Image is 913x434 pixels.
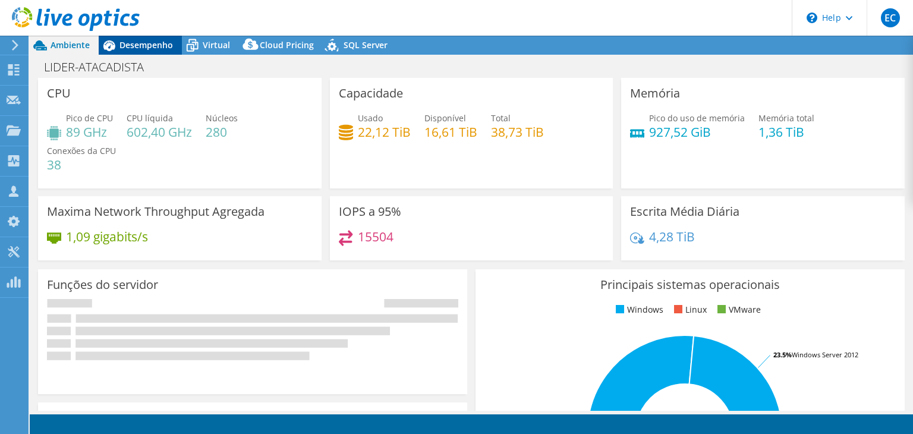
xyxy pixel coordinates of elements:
[358,230,393,243] h4: 15504
[339,205,401,218] h3: IOPS a 95%
[339,87,403,100] h3: Capacidade
[206,112,238,124] span: Núcleos
[260,39,314,51] span: Cloud Pricing
[47,145,116,156] span: Conexões da CPU
[66,230,148,243] h4: 1,09 gigabits/s
[714,303,761,316] li: VMware
[424,112,466,124] span: Disponível
[807,12,817,23] svg: \n
[358,112,383,124] span: Usado
[47,158,116,171] h4: 38
[127,112,173,124] span: CPU líquida
[649,230,695,243] h4: 4,28 TiB
[47,278,158,291] h3: Funções do servidor
[613,303,663,316] li: Windows
[630,205,739,218] h3: Escrita Média Diária
[491,112,511,124] span: Total
[51,39,90,51] span: Ambiente
[424,125,477,139] h4: 16,61 TiB
[758,112,814,124] span: Memória total
[630,87,680,100] h3: Memória
[39,61,162,74] h1: LIDER-ATACADISTA
[66,125,113,139] h4: 89 GHz
[792,350,858,359] tspan: Windows Server 2012
[649,112,745,124] span: Pico do uso de memória
[671,303,707,316] li: Linux
[491,125,544,139] h4: 38,73 TiB
[47,87,71,100] h3: CPU
[344,39,388,51] span: SQL Server
[773,350,792,359] tspan: 23.5%
[881,8,900,27] span: EC
[484,278,896,291] h3: Principais sistemas operacionais
[203,39,230,51] span: Virtual
[649,125,745,139] h4: 927,52 GiB
[206,125,238,139] h4: 280
[127,125,192,139] h4: 602,40 GHz
[758,125,814,139] h4: 1,36 TiB
[66,112,113,124] span: Pico de CPU
[358,125,411,139] h4: 22,12 TiB
[47,205,265,218] h3: Maxima Network Throughput Agregada
[119,39,173,51] span: Desempenho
